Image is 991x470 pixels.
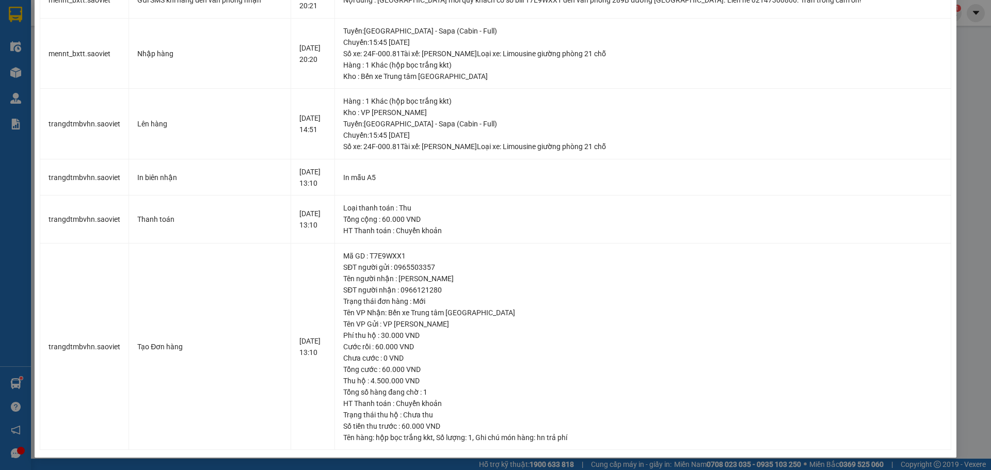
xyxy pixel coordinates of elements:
div: Nhập hàng [137,48,282,59]
div: Trạng thái thu hộ : Chưa thu [343,409,942,420]
div: Tổng cước : 60.000 VND [343,364,942,375]
div: Tổng số hàng đang chờ : 1 [343,386,942,398]
td: trangdtmbvhn.saoviet [40,196,129,244]
div: HT Thanh toán : Chuyển khoản [343,225,942,236]
div: SĐT người nhận : 0966121280 [343,284,942,296]
td: trangdtmbvhn.saoviet [40,89,129,159]
div: HT Thanh toán : Chuyển khoản [343,398,942,409]
div: SĐT người gửi : 0965503357 [343,262,942,273]
div: Thanh toán [137,214,282,225]
div: Tên hàng: , Số lượng: , Ghi chú món hàng: [343,432,942,443]
div: Tên VP Nhận: Bến xe Trung tâm [GEOGRAPHIC_DATA] [343,307,942,318]
div: [DATE] 13:10 [299,208,326,231]
div: [DATE] 13:10 [299,335,326,358]
div: Lên hàng [137,118,282,129]
div: In mẫu A5 [343,172,942,183]
td: trangdtmbvhn.saoviet [40,159,129,196]
div: Hàng : 1 Khác (hộp bọc trắng kkt) [343,95,942,107]
div: Kho : Bến xe Trung tâm [GEOGRAPHIC_DATA] [343,71,942,82]
div: [DATE] 13:10 [299,166,326,189]
td: mennt_bxtt.saoviet [40,19,129,89]
div: Cước rồi : 60.000 VND [343,341,942,352]
div: Hàng : 1 Khác (hộp bọc trắng kkt) [343,59,942,71]
div: Tên người nhận : [PERSON_NAME] [343,273,942,284]
div: Tuyến : [GEOGRAPHIC_DATA] - Sapa (Cabin - Full) Chuyến: 15:45 [DATE] Số xe: 24F-000.81 Tài xế: [P... [343,25,942,59]
div: Tuyến : [GEOGRAPHIC_DATA] - Sapa (Cabin - Full) Chuyến: 15:45 [DATE] Số xe: 24F-000.81 Tài xế: [P... [343,118,942,152]
div: Tên VP Gửi : VP [PERSON_NAME] [343,318,942,330]
div: Mã GD : T7E9WXX1 [343,250,942,262]
div: Thu hộ : 4.500.000 VND [343,375,942,386]
span: hn trả phí [537,433,567,442]
div: Chưa cước : 0 VND [343,352,942,364]
div: Trạng thái đơn hàng : Mới [343,296,942,307]
span: 1 [468,433,472,442]
div: Số tiền thu trước : 60.000 VND [343,420,942,432]
div: Tổng cộng : 60.000 VND [343,214,942,225]
div: Loại thanh toán : Thu [343,202,942,214]
div: Tạo Đơn hàng [137,341,282,352]
div: In biên nhận [137,172,282,183]
td: trangdtmbvhn.saoviet [40,244,129,450]
div: Phí thu hộ : 30.000 VND [343,330,942,341]
div: Kho : VP [PERSON_NAME] [343,107,942,118]
span: hộp bọc trắng kkt [376,433,433,442]
div: [DATE] 20:20 [299,42,326,65]
div: [DATE] 14:51 [299,112,326,135]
